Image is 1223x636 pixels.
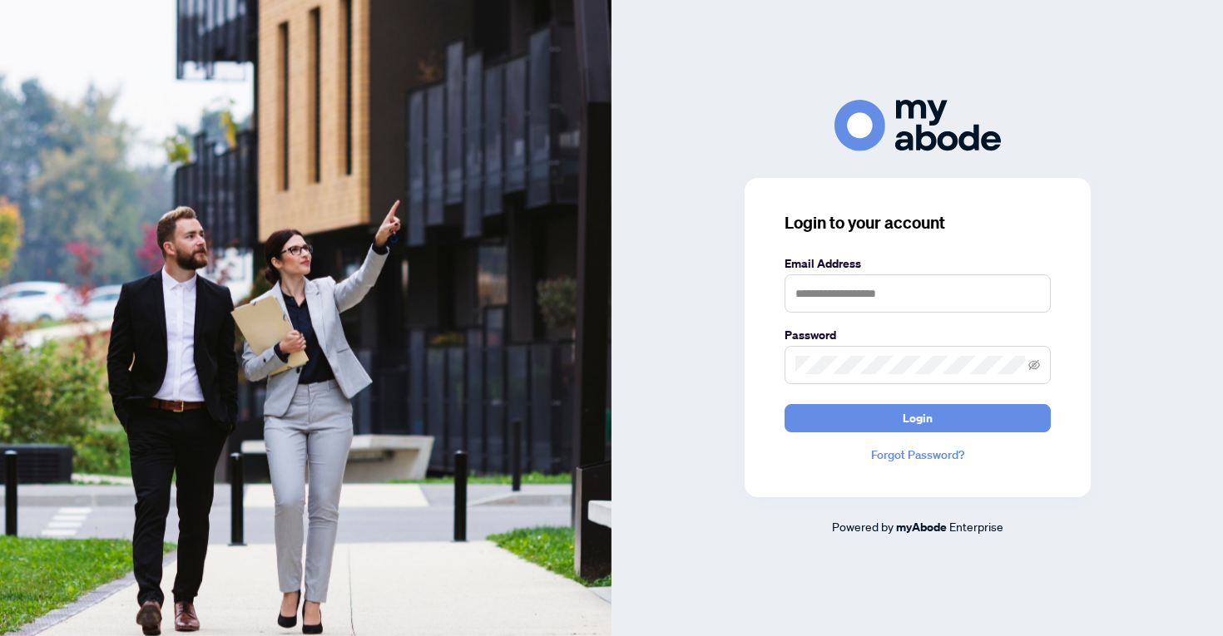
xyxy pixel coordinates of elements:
a: Forgot Password? [785,446,1051,464]
span: Powered by [832,519,894,534]
a: myAbode [896,518,947,536]
label: Email Address [785,254,1051,273]
label: Password [785,326,1051,344]
button: Login [785,404,1051,432]
span: Enterprise [949,519,1003,534]
img: ma-logo [834,100,1001,150]
span: Login [903,405,933,431]
h3: Login to your account [785,211,1051,234]
span: eye-invisible [1028,359,1040,371]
